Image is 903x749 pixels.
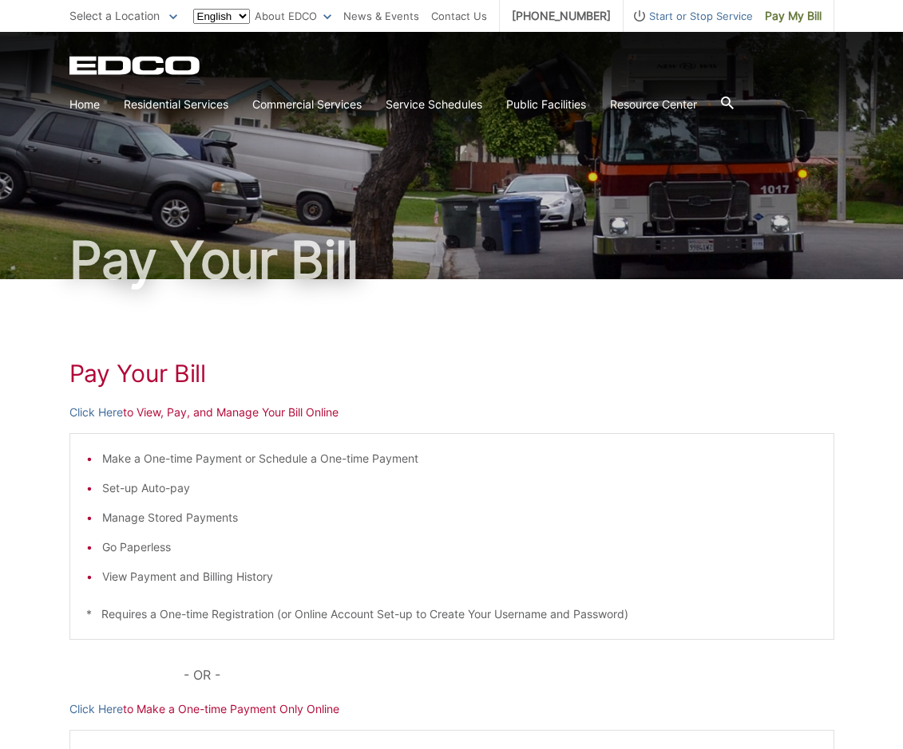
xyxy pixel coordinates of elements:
[506,96,586,113] a: Public Facilities
[69,700,834,718] p: to Make a One-time Payment Only Online
[86,605,818,623] p: * Requires a One-time Registration (or Online Account Set-up to Create Your Username and Password)
[765,7,822,25] span: Pay My Bill
[193,9,250,24] select: Select a language
[69,404,834,421] p: to View, Pay, and Manage Your Bill Online
[69,235,834,286] h1: Pay Your Bill
[252,96,362,113] a: Commercial Services
[69,9,160,22] span: Select a Location
[124,96,228,113] a: Residential Services
[255,7,331,25] a: About EDCO
[102,568,818,585] li: View Payment and Billing History
[102,538,818,556] li: Go Paperless
[102,479,818,497] li: Set-up Auto-pay
[102,450,818,467] li: Make a One-time Payment or Schedule a One-time Payment
[386,96,482,113] a: Service Schedules
[102,509,818,526] li: Manage Stored Payments
[431,7,487,25] a: Contact Us
[343,7,419,25] a: News & Events
[69,96,100,113] a: Home
[69,700,123,718] a: Click Here
[184,664,834,686] p: - OR -
[610,96,697,113] a: Resource Center
[69,56,202,75] a: EDCD logo. Return to the homepage.
[69,404,123,421] a: Click Here
[69,359,834,388] h1: Pay Your Bill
